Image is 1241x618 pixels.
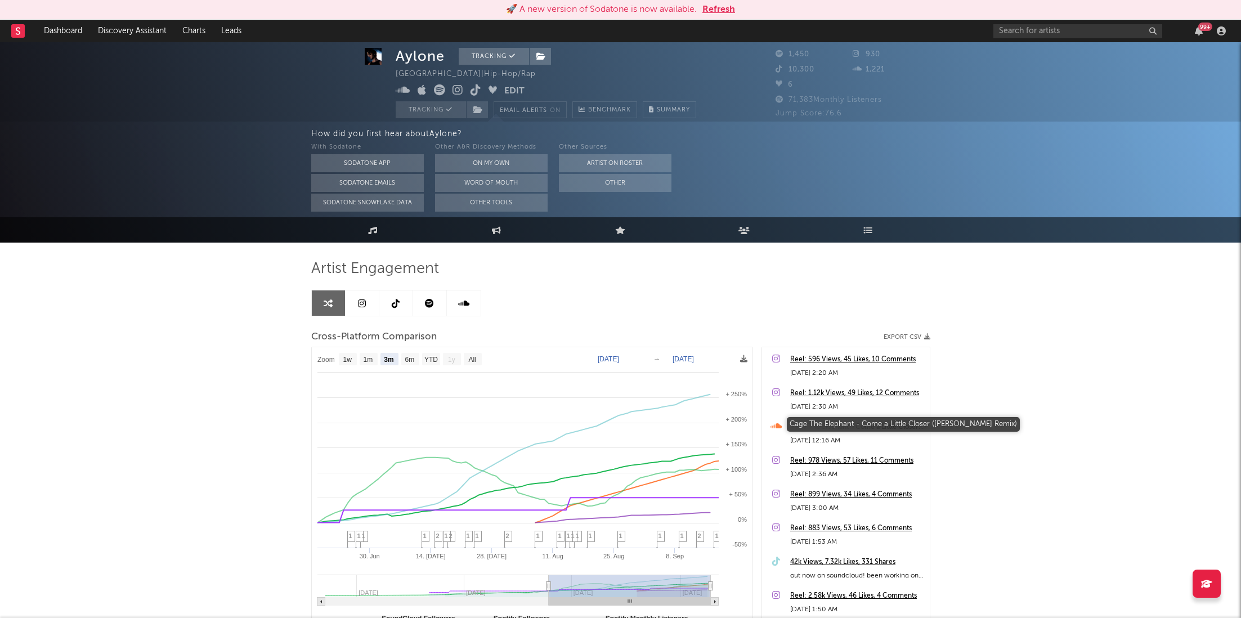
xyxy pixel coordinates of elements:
[494,101,567,118] button: Email AlertsOn
[725,441,747,447] text: + 150%
[853,51,880,58] span: 930
[396,101,466,118] button: Tracking
[506,532,509,539] span: 2
[36,20,90,42] a: Dashboard
[311,330,437,344] span: Cross-Platform Comparison
[884,334,930,341] button: Export CSV
[343,356,352,364] text: 1w
[673,355,694,363] text: [DATE]
[362,532,365,539] span: 1
[311,262,439,276] span: Artist Engagement
[790,535,924,549] div: [DATE] 1:53 AM
[725,466,747,473] text: + 100%
[468,356,476,364] text: All
[790,366,924,380] div: [DATE] 2:20 AM
[790,420,924,434] a: Cage The Elephant - Come a Little Closer ([PERSON_NAME] Remix)
[657,107,690,113] span: Summary
[477,553,507,559] text: 28. [DATE]
[405,356,414,364] text: 6m
[174,20,213,42] a: Charts
[424,356,437,364] text: YTD
[680,532,684,539] span: 1
[467,532,470,539] span: 1
[567,532,570,539] span: 1
[542,553,563,559] text: 11. Aug
[459,48,529,65] button: Tracking
[658,532,662,539] span: 1
[790,589,924,603] a: Reel: 2.58k Views, 46 Likes, 4 Comments
[359,553,379,559] text: 30. Jun
[311,174,424,192] button: Sodatone Emails
[572,101,637,118] a: Benchmark
[435,194,548,212] button: Other Tools
[653,355,660,363] text: →
[396,68,562,81] div: [GEOGRAPHIC_DATA] | Hip-Hop/Rap
[349,532,352,539] span: 1
[698,532,701,539] span: 2
[790,556,924,569] div: 42k Views, 7.32k Likes, 331 Shares
[790,353,924,366] a: Reel: 596 Views, 45 Likes, 10 Comments
[738,516,747,523] text: 0%
[790,468,924,481] div: [DATE] 2:36 AM
[449,532,453,539] span: 2
[558,532,562,539] span: 1
[790,434,924,447] div: [DATE] 12:16 AM
[776,96,882,104] span: 71,383 Monthly Listeners
[776,66,814,73] span: 10,300
[90,20,174,42] a: Discovery Assistant
[1198,23,1212,31] div: 99 +
[1195,26,1203,35] button: 99+
[571,532,575,539] span: 1
[363,356,373,364] text: 1m
[790,387,924,400] div: Reel: 1.12k Views, 49 Likes, 12 Comments
[619,532,622,539] span: 1
[776,110,842,117] span: Jump Score: 76.6
[589,532,592,539] span: 1
[476,532,479,539] span: 1
[423,532,427,539] span: 1
[702,3,735,16] button: Refresh
[415,553,445,559] text: 14. [DATE]
[993,24,1162,38] input: Search for artists
[311,194,424,212] button: Sodatone Snowflake Data
[396,48,445,65] div: Aylone
[603,553,624,559] text: 25. Aug
[790,454,924,468] div: Reel: 978 Views, 57 Likes, 11 Comments
[776,81,793,88] span: 6
[598,355,619,363] text: [DATE]
[448,356,455,364] text: 1y
[435,141,548,154] div: Other A&R Discovery Methods
[790,501,924,515] div: [DATE] 3:00 AM
[790,603,924,616] div: [DATE] 1:50 AM
[790,488,924,501] a: Reel: 899 Views, 34 Likes, 4 Comments
[357,532,361,539] span: 1
[725,391,747,397] text: + 250%
[506,3,697,16] div: 🚀 A new version of Sodatone is now available.
[213,20,249,42] a: Leads
[317,356,335,364] text: Zoom
[790,522,924,535] a: Reel: 883 Views, 53 Likes, 6 Comments
[536,532,540,539] span: 1
[504,84,525,98] button: Edit
[436,532,440,539] span: 2
[776,51,809,58] span: 1,450
[384,356,393,364] text: 3m
[311,141,424,154] div: With Sodatone
[559,141,671,154] div: Other Sources
[725,416,747,423] text: + 200%
[588,104,631,117] span: Benchmark
[732,541,747,548] text: -50%
[559,154,671,172] button: Artist on Roster
[311,154,424,172] button: Sodatone App
[666,553,684,559] text: 8. Sep
[790,400,924,414] div: [DATE] 2:30 AM
[729,491,747,498] text: + 50%
[559,174,671,192] button: Other
[435,174,548,192] button: Word Of Mouth
[853,66,885,73] span: 1,221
